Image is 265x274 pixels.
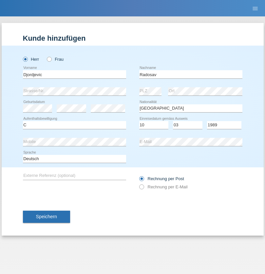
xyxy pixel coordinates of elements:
h1: Kunde hinzufügen [23,34,242,42]
button: Speichern [23,211,70,223]
input: Rechnung per Post [139,176,143,184]
span: Speichern [36,214,57,219]
a: menu [249,6,262,10]
label: Frau [47,57,64,62]
input: Frau [47,57,51,61]
i: menu [252,5,258,12]
input: Rechnung per E-Mail [139,184,143,193]
label: Rechnung per Post [139,176,184,181]
input: Herr [23,57,27,61]
label: Rechnung per E-Mail [139,184,188,189]
label: Herr [23,57,39,62]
